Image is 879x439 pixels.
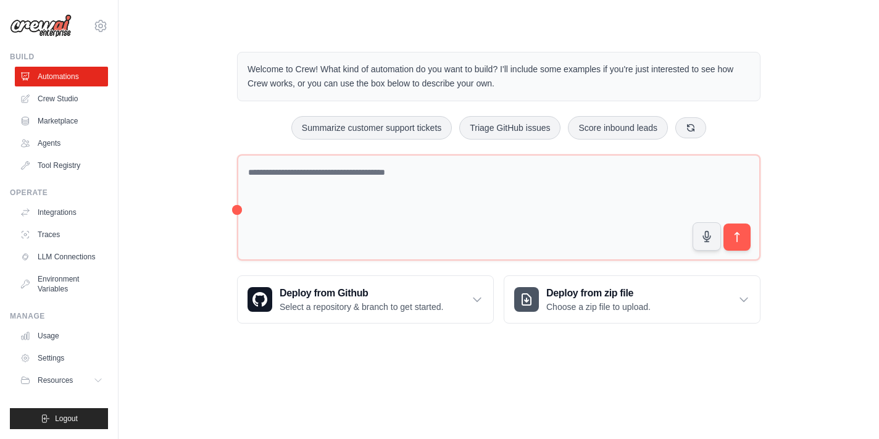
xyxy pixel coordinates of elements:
[10,14,72,38] img: Logo
[568,116,668,140] button: Score inbound leads
[55,414,78,424] span: Logout
[15,269,108,299] a: Environment Variables
[280,286,443,301] h3: Deploy from Github
[15,133,108,153] a: Agents
[15,111,108,131] a: Marketplace
[15,326,108,346] a: Usage
[10,52,108,62] div: Build
[248,62,750,91] p: Welcome to Crew! What kind of automation do you want to build? I'll include some examples if you'...
[546,286,651,301] h3: Deploy from zip file
[15,67,108,86] a: Automations
[15,203,108,222] a: Integrations
[15,348,108,368] a: Settings
[10,408,108,429] button: Logout
[546,301,651,313] p: Choose a zip file to upload.
[15,225,108,245] a: Traces
[10,311,108,321] div: Manage
[10,188,108,198] div: Operate
[15,156,108,175] a: Tool Registry
[291,116,452,140] button: Summarize customer support tickets
[38,375,73,385] span: Resources
[15,89,108,109] a: Crew Studio
[15,370,108,390] button: Resources
[459,116,560,140] button: Triage GitHub issues
[15,247,108,267] a: LLM Connections
[280,301,443,313] p: Select a repository & branch to get started.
